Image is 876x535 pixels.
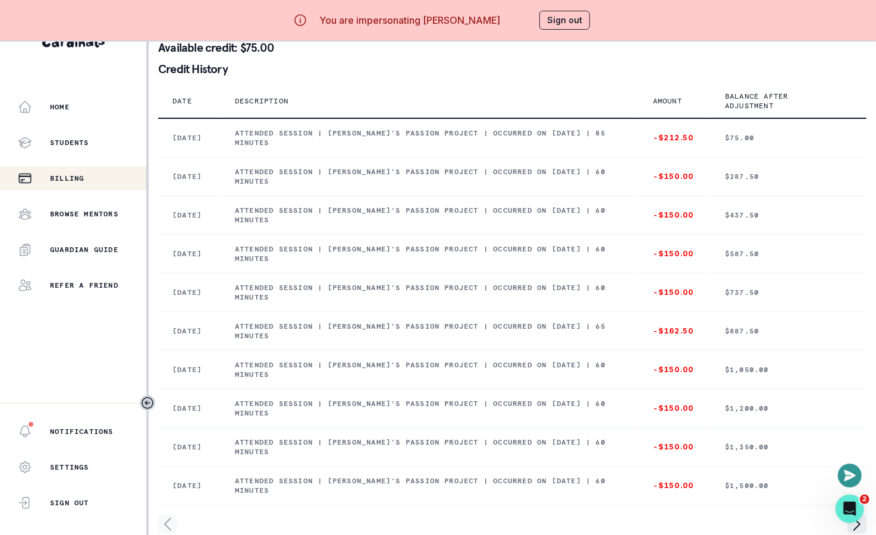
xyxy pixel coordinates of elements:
p: Attended session | [PERSON_NAME]'s Passion Project | Occurred on [DATE] | 60 minutes [235,167,624,186]
p: $75.00 [725,133,852,143]
p: Refer a friend [50,281,118,290]
p: Available credit: $75.00 [158,42,866,53]
p: Attended session | [PERSON_NAME]'s Passion Project | Occurred on [DATE] | 60 minutes [235,476,624,495]
p: -$212.50 [653,133,696,143]
p: [DATE] [172,172,206,181]
p: Attended session | [PERSON_NAME]'s Passion Project | Occurred on [DATE] | 60 minutes [235,283,624,302]
p: [DATE] [172,133,206,143]
p: -$150.00 [653,442,696,452]
p: $437.50 [725,210,852,220]
p: -$150.00 [653,288,696,297]
p: [DATE] [172,365,206,374]
p: [DATE] [172,288,206,297]
p: $287.50 [725,172,852,181]
p: Attended session | [PERSON_NAME]'s Passion Project | Occurred on [DATE] | 60 minutes [235,244,624,263]
p: $737.50 [725,288,852,297]
p: Date [172,96,192,106]
p: $587.50 [725,249,852,259]
p: Credit History [158,63,866,75]
p: [DATE] [172,249,206,259]
p: Notifications [50,427,114,436]
p: Guardian Guide [50,245,118,254]
p: -$150.00 [653,481,696,490]
p: [DATE] [172,442,206,452]
p: -$150.00 [653,210,696,220]
svg: page left [158,515,177,534]
p: Settings [50,462,89,472]
p: Attended session | [PERSON_NAME]'s Passion Project | Occurred on [DATE] | 65 minutes [235,322,624,341]
p: -$150.00 [653,365,696,374]
p: Balance after adjustment [725,92,838,111]
p: Amount [653,96,682,106]
p: -$150.00 [653,404,696,413]
p: Browse Mentors [50,209,118,219]
p: Attended session | [PERSON_NAME]'s Passion Project | Occurred on [DATE] | 60 minutes [235,360,624,379]
p: Sign Out [50,498,89,508]
p: You are impersonating [PERSON_NAME] [319,13,500,27]
p: Billing [50,174,84,183]
p: -$150.00 [653,172,696,181]
p: -$150.00 [653,249,696,259]
p: Description [235,96,288,106]
p: $1,500.00 [725,481,852,490]
p: -$162.50 [653,326,696,336]
p: $1,200.00 [725,404,852,413]
p: Students [50,138,89,147]
p: Home [50,102,70,112]
p: Attended session | [PERSON_NAME]'s Passion Project | Occurred on [DATE] | 60 minutes [235,206,624,225]
p: $1,050.00 [725,365,852,374]
p: Attended session | [PERSON_NAME]'s Passion Project | Occurred on [DATE] | 85 minutes [235,128,624,147]
p: [DATE] [172,210,206,220]
button: Sign out [539,11,590,30]
button: Open or close messaging widget [838,464,862,487]
button: Toggle sidebar [140,395,155,411]
p: Attended session | [PERSON_NAME]'s Passion Project | Occurred on [DATE] | 60 minutes [235,438,624,457]
p: $1,350.00 [725,442,852,452]
iframe: Intercom live chat [836,495,864,523]
p: [DATE] [172,481,206,490]
p: $887.50 [725,326,852,336]
span: 2 [860,495,869,504]
p: Attended session | [PERSON_NAME]'s Passion Project | Occurred on [DATE] | 60 minutes [235,399,624,418]
p: [DATE] [172,404,206,413]
p: [DATE] [172,326,206,336]
svg: page right [847,515,866,534]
